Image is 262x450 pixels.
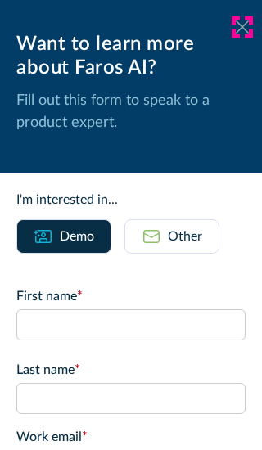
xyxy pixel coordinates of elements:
label: Last name [16,360,246,380]
div: Other [168,227,202,246]
div: Want to learn more about Faros AI? [16,33,246,80]
label: Work email [16,427,246,447]
label: First name [16,286,246,306]
div: Demo [60,227,94,246]
div: I'm interested in... [16,190,246,209]
p: Fill out this form to speak to a product expert. [16,90,246,134]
